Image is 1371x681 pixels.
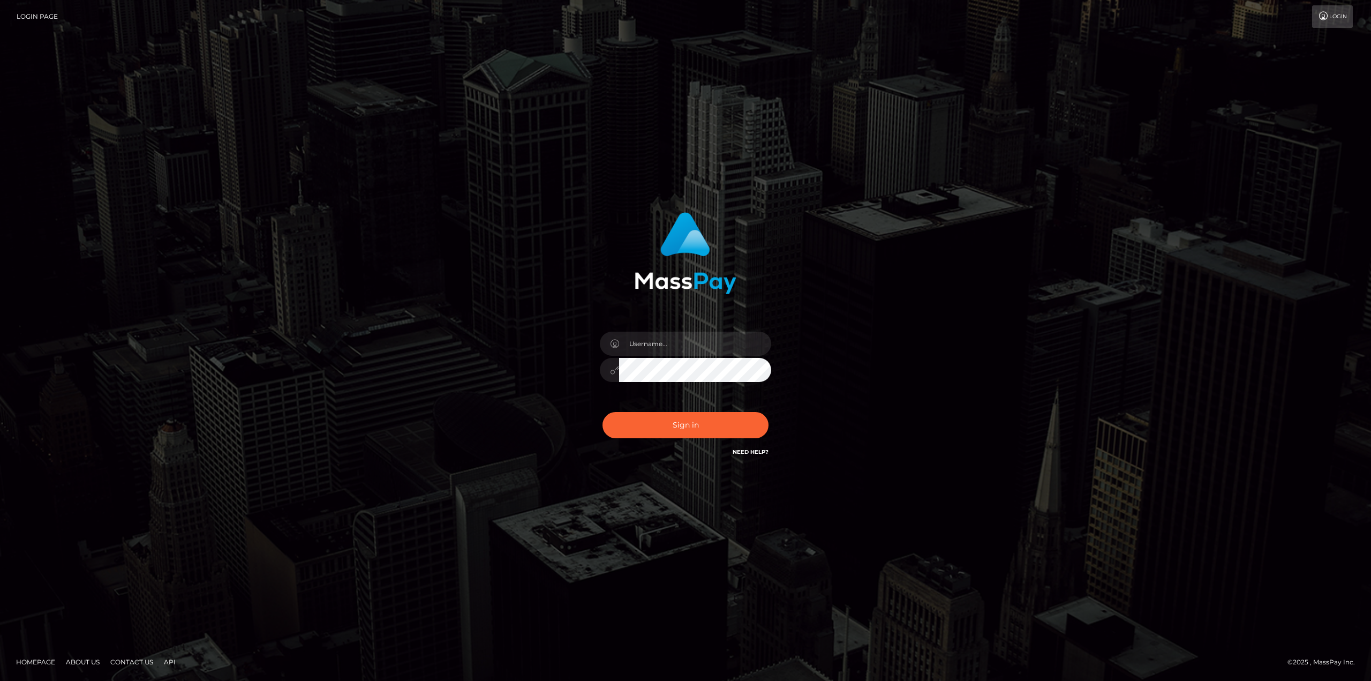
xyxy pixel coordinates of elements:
[1287,656,1363,668] div: © 2025 , MassPay Inc.
[635,212,736,294] img: MassPay Login
[17,5,58,28] a: Login Page
[733,448,769,455] a: Need Help?
[160,654,180,670] a: API
[1312,5,1353,28] a: Login
[62,654,104,670] a: About Us
[602,412,769,438] button: Sign in
[12,654,59,670] a: Homepage
[106,654,157,670] a: Contact Us
[619,332,771,356] input: Username...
